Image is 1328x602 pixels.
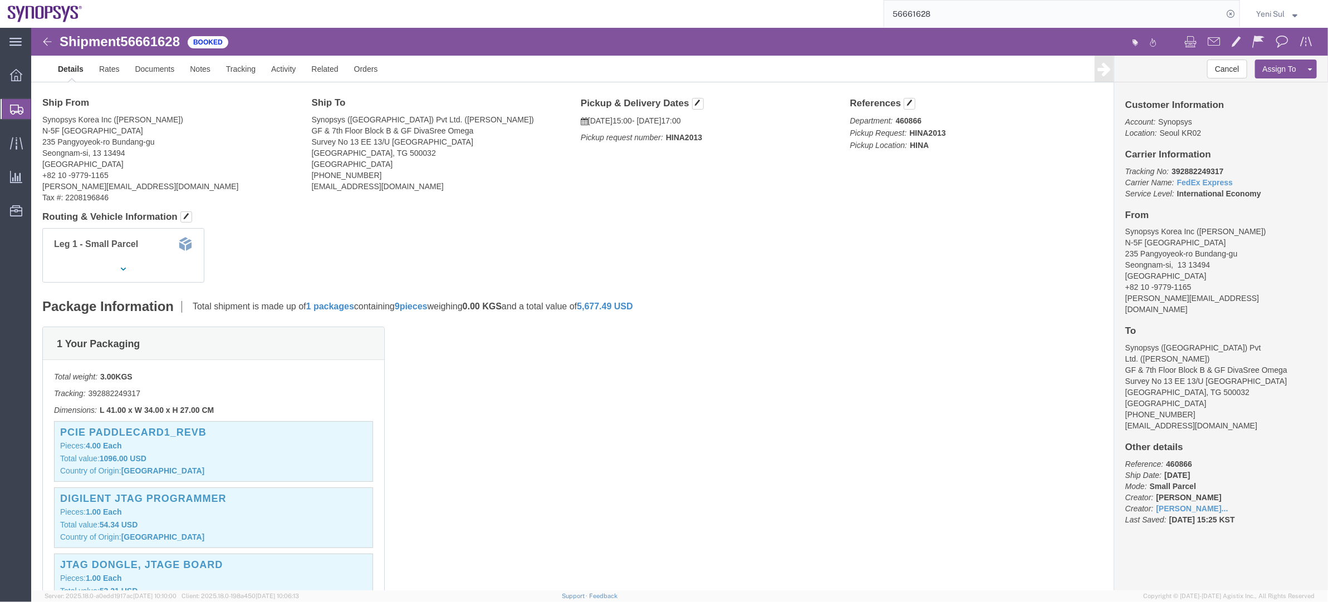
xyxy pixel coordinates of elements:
span: Client: 2025.18.0-198a450 [182,593,299,599]
a: Support [562,593,590,599]
span: [DATE] 10:10:00 [133,593,177,599]
span: Yeni Sul [1256,8,1285,20]
span: Copyright © [DATE]-[DATE] Agistix Inc., All Rights Reserved [1143,591,1315,601]
span: [DATE] 10:06:13 [256,593,299,599]
a: Feedback [589,593,618,599]
span: Server: 2025.18.0-a0edd1917ac [45,593,177,599]
button: Yeni Sul [1256,7,1312,21]
img: logo [8,6,82,22]
input: Search for shipment number, reference number [884,1,1223,27]
iframe: FS Legacy Container [31,28,1328,590]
